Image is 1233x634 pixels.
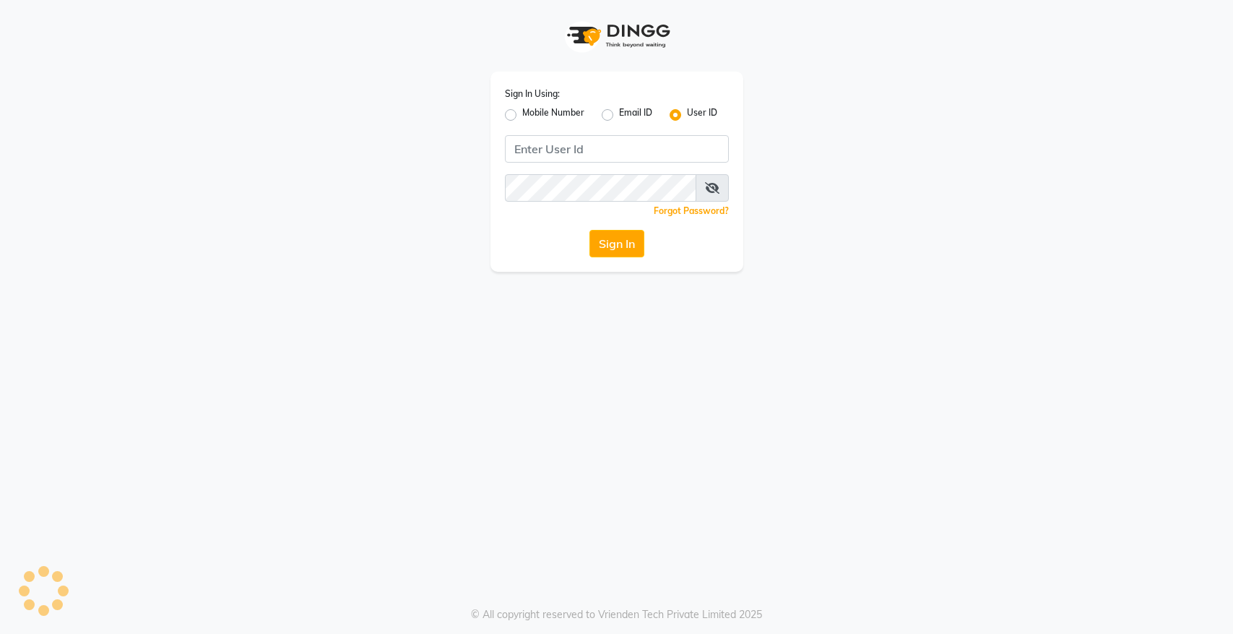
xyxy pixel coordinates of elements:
[687,106,717,124] label: User ID
[559,14,675,57] img: logo1.svg
[619,106,652,124] label: Email ID
[522,106,584,124] label: Mobile Number
[505,87,560,100] label: Sign In Using:
[505,174,696,202] input: Username
[654,205,729,216] a: Forgot Password?
[505,135,729,163] input: Username
[589,230,644,257] button: Sign In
